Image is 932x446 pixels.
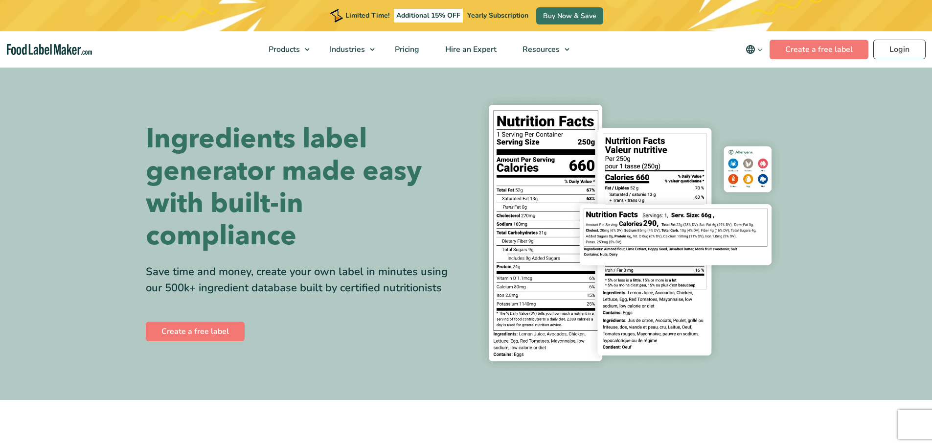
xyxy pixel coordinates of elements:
span: Additional 15% OFF [394,9,463,23]
span: Limited Time! [345,11,389,20]
span: Hire an Expert [442,44,498,55]
div: Save time and money, create your own label in minutes using our 500k+ ingredient database built b... [146,264,459,296]
a: Hire an Expert [432,31,507,68]
a: Login [873,40,926,59]
a: Industries [317,31,380,68]
a: Buy Now & Save [536,7,603,24]
span: Yearly Subscription [467,11,528,20]
span: Resources [520,44,561,55]
a: Pricing [382,31,430,68]
a: Create a free label [770,40,868,59]
span: Products [266,44,301,55]
h1: Ingredients label generator made easy with built-in compliance [146,123,459,252]
span: Industries [327,44,366,55]
a: Create a free label [146,322,245,341]
span: Pricing [392,44,420,55]
a: Products [256,31,315,68]
a: Resources [510,31,574,68]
